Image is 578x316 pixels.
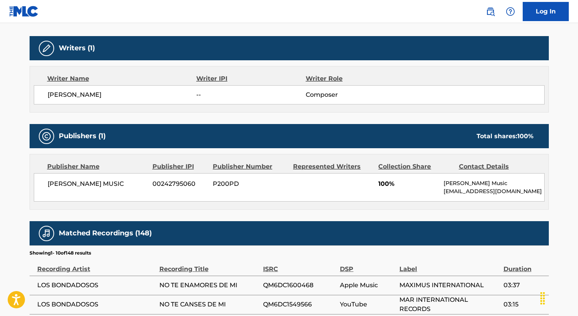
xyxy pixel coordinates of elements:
span: 00242795060 [152,179,207,189]
span: MAXIMUS INTERNATIONAL [399,281,499,290]
div: Drag [537,287,549,310]
span: QM6DC1600468 [263,281,336,290]
iframe: Chat Widget [540,279,578,316]
div: Help [503,4,518,19]
div: Duration [503,256,545,274]
div: Publisher Name [47,162,147,171]
div: Writer Name [47,74,197,83]
p: [PERSON_NAME] Music [444,179,544,187]
div: Represented Writers [293,162,373,171]
div: Publisher IPI [152,162,207,171]
span: -- [196,90,305,99]
img: help [506,7,515,16]
div: ISRC [263,256,336,274]
div: Label [399,256,499,274]
span: MAR INTERNATIONAL RECORDS [399,295,499,314]
div: Contact Details [459,162,533,171]
span: LOS BONDADOSOS [37,300,156,309]
span: [PERSON_NAME] MUSIC [48,179,147,189]
span: LOS BONDADOSOS [37,281,156,290]
p: Showing 1 - 10 of 148 results [30,250,91,256]
div: Recording Artist [37,256,156,274]
img: Matched Recordings [42,229,51,238]
div: Writer IPI [196,74,306,83]
img: search [486,7,495,16]
img: Publishers [42,132,51,141]
span: 03:37 [503,281,545,290]
h5: Matched Recordings (148) [59,229,152,238]
div: Recording Title [159,256,259,274]
div: Publisher Number [213,162,287,171]
div: DSP [340,256,396,274]
div: Writer Role [306,74,405,83]
div: Total shares: [477,132,533,141]
span: NO TE ENAMORES DE MI [159,281,259,290]
span: 100 % [517,132,533,140]
p: [EMAIL_ADDRESS][DOMAIN_NAME] [444,187,544,195]
h5: Writers (1) [59,44,95,53]
span: [PERSON_NAME] [48,90,197,99]
span: Composer [306,90,405,99]
div: Collection Share [378,162,453,171]
span: NO TE CANSES DE MI [159,300,259,309]
span: 03:15 [503,300,545,309]
a: Log In [523,2,569,21]
span: P200PD [213,179,287,189]
span: QM6DC1549566 [263,300,336,309]
img: Writers [42,44,51,53]
span: YouTube [340,300,396,309]
a: Public Search [483,4,498,19]
span: Apple Music [340,281,396,290]
img: MLC Logo [9,6,39,17]
span: 100% [378,179,438,189]
h5: Publishers (1) [59,132,106,141]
